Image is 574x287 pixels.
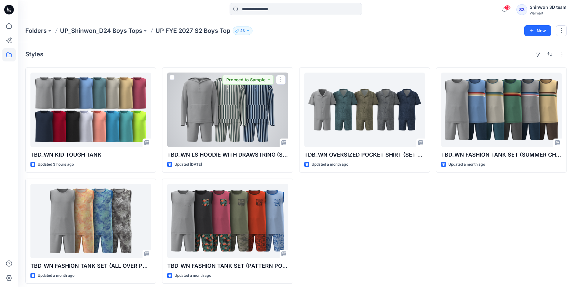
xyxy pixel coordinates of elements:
[448,161,485,168] p: Updated a month ago
[167,262,288,270] p: TBD_WN FASHION TANK SET (PATTERN POCKET CONTR BINDING)
[167,184,288,258] a: TBD_WN FASHION TANK SET (PATTERN POCKET CONTR BINDING)
[441,73,562,147] a: TBD_WN FASHION TANK SET (SUMMER CHEST STRIPE)
[174,161,202,168] p: Updated [DATE]
[174,273,211,279] p: Updated a month ago
[30,184,151,258] a: TBD_WN FASHION TANK SET (ALL OVER PRINTS)
[38,161,74,168] p: Updated 3 hours ago
[504,5,511,10] span: 45
[38,273,74,279] p: Updated a month ago
[304,151,425,159] p: TDB_WN OVERSIZED POCKET SHIRT (SET W.SHORTER SHORTS)
[312,161,348,168] p: Updated a month ago
[167,151,288,159] p: TBD_WN LS HOODIE WITH DRAWSTRING (SET W.SHORTS)
[530,11,566,15] div: Walmart
[530,4,566,11] div: Shinwon 3D team
[233,27,252,35] button: 43
[304,73,425,147] a: TDB_WN OVERSIZED POCKET SHIRT (SET W.SHORTER SHORTS)
[60,27,142,35] a: UP_Shinwon_D24 Boys Tops
[167,73,288,147] a: TBD_WN LS HOODIE WITH DRAWSTRING (SET W.SHORTS)
[516,4,527,15] div: S3
[441,151,562,159] p: TBD_WN FASHION TANK SET (SUMMER CHEST STRIPE)
[30,73,151,147] a: TBD_WN KID TOUGH TANK
[240,27,245,34] p: 43
[25,27,47,35] a: Folders
[30,262,151,270] p: TBD_WN FASHION TANK SET (ALL OVER PRINTS)
[524,25,551,36] button: New
[30,151,151,159] p: TBD_WN KID TOUGH TANK
[155,27,230,35] p: UP FYE 2027 S2 Boys Top
[25,51,43,58] h4: Styles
